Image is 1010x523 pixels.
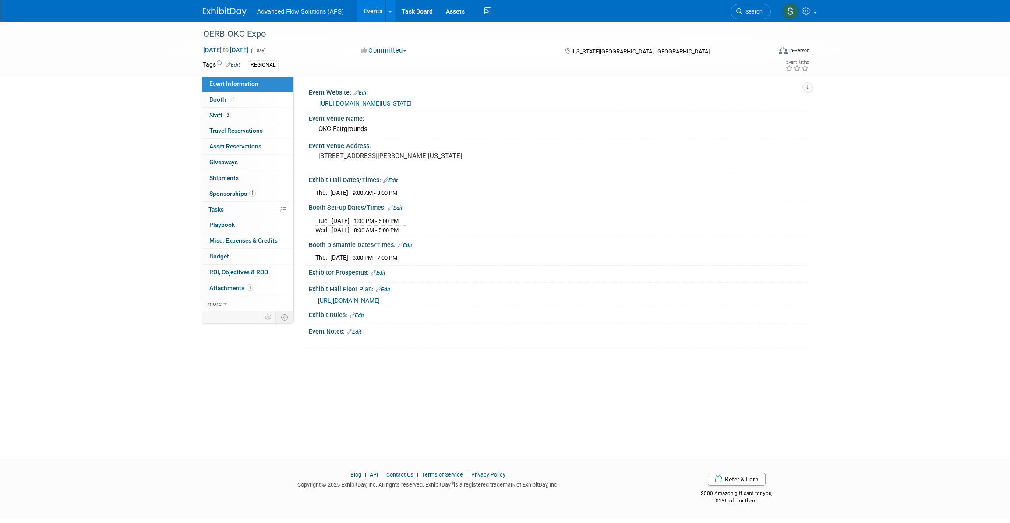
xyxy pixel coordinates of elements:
span: Sponsorships [209,190,256,197]
a: Tasks [202,202,293,217]
a: Event Information [202,76,293,92]
span: Booth [209,96,236,103]
a: Booth [202,92,293,107]
div: OKC Fairgrounds [315,122,801,136]
div: In-Person [789,47,809,54]
span: Playbook [209,221,235,228]
span: Search [742,8,763,15]
div: Copyright © 2025 ExhibitDay, Inc. All rights reserved. ExhibitDay is a registered trademark of Ex... [203,479,653,489]
span: | [363,471,368,478]
a: Sponsorships1 [202,186,293,201]
a: Terms of Service [422,471,463,478]
img: ExhibitDay [203,7,247,16]
span: Travel Reservations [209,127,263,134]
a: Edit [376,286,390,293]
span: more [208,300,222,307]
a: Asset Reservations [202,139,293,154]
i: Booth reservation complete [230,97,234,102]
div: Exhibitor Prospectus: [309,266,807,277]
td: Personalize Event Tab Strip [261,311,276,323]
a: Edit [388,205,403,211]
img: Steve McAnally [782,3,799,20]
a: Travel Reservations [202,123,293,138]
a: Edit [347,329,361,335]
span: 3:00 PM - 7:00 PM [353,254,397,261]
td: Thu. [315,188,330,198]
a: [URL][DOMAIN_NAME] [318,297,380,304]
td: [DATE] [330,253,348,262]
a: Search [731,4,771,19]
span: Giveaways [209,159,238,166]
div: Event Venue Name: [309,112,807,123]
span: Staff [209,112,231,119]
td: Wed. [315,226,332,235]
td: [DATE] [332,216,350,226]
span: Misc. Expenses & Credits [209,237,278,244]
td: [DATE] [330,188,348,198]
a: Refer & Earn [708,473,766,486]
span: Attachments [209,284,253,291]
span: [US_STATE][GEOGRAPHIC_DATA], [GEOGRAPHIC_DATA] [572,48,710,55]
div: Event Notes: [309,325,807,336]
pre: [STREET_ADDRESS][PERSON_NAME][US_STATE] [318,152,507,160]
span: Event Information [209,80,258,87]
img: Format-Inperson.png [779,47,788,54]
div: Event Format [719,46,809,59]
a: Giveaways [202,155,293,170]
div: OERB OKC Expo [200,26,758,42]
div: Exhibit Hall Dates/Times: [309,173,807,185]
span: [DATE] [DATE] [203,46,249,54]
a: Staff3 [202,108,293,123]
span: | [415,471,420,478]
sup: ® [451,481,454,486]
div: Booth Dismantle Dates/Times: [309,238,807,250]
span: 1 [249,190,256,197]
a: ROI, Objectives & ROO [202,265,293,280]
div: Event Rating [785,60,809,64]
span: 1:00 PM - 5:00 PM [354,218,399,224]
span: 8:00 AM - 5:00 PM [354,227,399,233]
a: more [202,296,293,311]
span: 9:00 AM - 3:00 PM [353,190,397,196]
a: Playbook [202,217,293,233]
span: | [464,471,470,478]
td: Tue. [315,216,332,226]
span: Budget [209,253,229,260]
span: 1 [247,284,253,291]
td: Tags [203,60,240,70]
a: Edit [226,62,240,68]
a: Attachments1 [202,280,293,296]
td: Toggle Event Tabs [276,311,294,323]
span: Shipments [209,174,239,181]
span: Asset Reservations [209,143,261,150]
td: [DATE] [332,226,350,235]
div: $500 Amazon gift card for you, [666,484,808,504]
div: $150 off for them. [666,497,808,505]
a: Budget [202,249,293,264]
td: Thu. [315,253,330,262]
button: Committed [358,46,410,55]
span: to [222,46,230,53]
div: REGIONAL [248,60,279,70]
a: Blog [350,471,361,478]
a: Edit [383,177,398,184]
a: Edit [398,242,412,248]
span: ROI, Objectives & ROO [209,269,268,276]
a: API [370,471,378,478]
a: Edit [371,270,385,276]
span: Advanced Flow Solutions (AFS) [257,8,344,15]
div: Booth Set-up Dates/Times: [309,201,807,212]
span: (1 day) [250,48,266,53]
div: Event Website: [309,86,807,97]
span: 3 [225,112,231,118]
div: Event Venue Address: [309,139,807,150]
span: Tasks [208,206,224,213]
span: | [379,471,385,478]
a: Edit [350,312,364,318]
div: Exhibit Hall Floor Plan: [309,283,807,294]
a: Misc. Expenses & Credits [202,233,293,248]
a: Edit [353,90,368,96]
a: Privacy Policy [471,471,505,478]
a: [URL][DOMAIN_NAME][US_STATE] [319,100,412,107]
